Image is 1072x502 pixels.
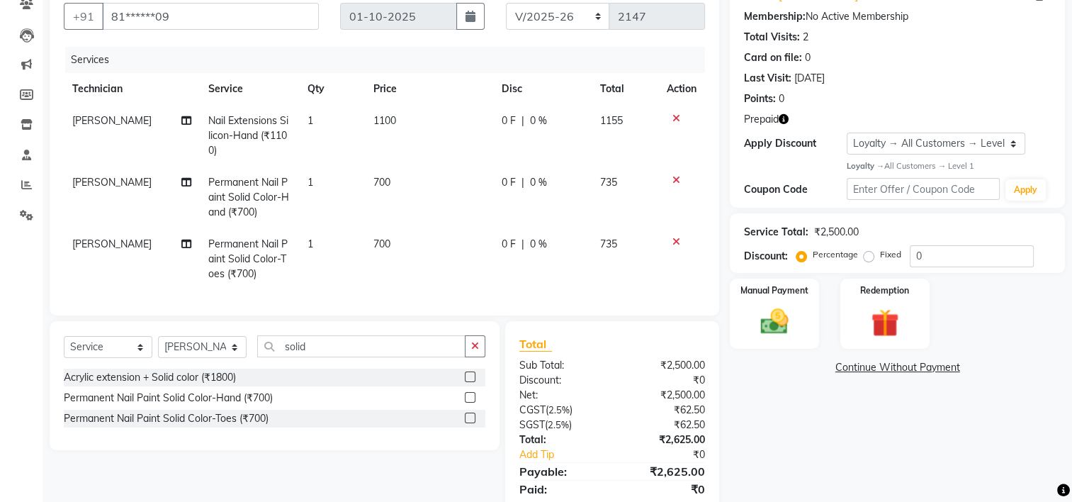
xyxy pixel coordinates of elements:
[880,248,901,261] label: Fixed
[208,114,288,157] span: Nail Extensions Silicon-Hand (₹1100)
[502,113,516,128] span: 0 F
[752,306,797,338] img: _cash.svg
[733,360,1062,375] a: Continue Without Payment
[744,249,788,264] div: Discount:
[794,71,825,86] div: [DATE]
[612,403,716,418] div: ₹62.50
[72,176,152,189] span: [PERSON_NAME]
[779,91,784,106] div: 0
[612,463,716,480] div: ₹2,625.00
[548,404,570,415] span: 2.5%
[64,411,269,426] div: Permanent Nail Paint Solid Color-Toes (₹700)
[521,237,524,252] span: |
[847,178,1000,200] input: Enter Offer / Coupon Code
[1005,179,1046,201] button: Apply
[612,433,716,447] div: ₹2,625.00
[373,176,390,189] span: 700
[509,481,612,498] div: Paid:
[64,370,236,385] div: Acrylic extension + Solid color (₹1800)
[509,463,612,480] div: Payable:
[803,30,808,45] div: 2
[744,91,776,106] div: Points:
[630,447,716,462] div: ₹0
[65,47,716,73] div: Services
[102,3,319,30] input: Search by Name/Mobile/Email/Code
[530,237,547,252] span: 0 %
[658,73,705,105] th: Action
[519,337,552,352] span: Total
[308,114,313,127] span: 1
[612,388,716,403] div: ₹2,500.00
[744,30,800,45] div: Total Visits:
[64,391,273,406] div: Permanent Nail Paint Solid Color-Hand (₹700)
[502,237,516,252] span: 0 F
[509,358,612,373] div: Sub Total:
[493,73,592,105] th: Disc
[744,182,846,197] div: Coupon Code
[847,161,884,171] strong: Loyalty →
[548,419,569,430] span: 2.5%
[365,73,493,105] th: Price
[530,113,547,128] span: 0 %
[744,136,846,151] div: Apply Discount
[592,73,659,105] th: Total
[813,248,858,261] label: Percentage
[744,9,1051,24] div: No Active Membership
[519,403,546,416] span: CGST
[612,373,716,388] div: ₹0
[373,238,390,250] span: 700
[373,114,396,127] span: 1100
[860,284,909,297] label: Redemption
[502,175,516,190] span: 0 F
[519,418,545,431] span: SGST
[72,238,152,250] span: [PERSON_NAME]
[509,418,612,433] div: ( )
[600,176,617,189] span: 735
[862,306,908,340] img: _gift.svg
[72,114,152,127] span: [PERSON_NAME]
[600,238,617,250] span: 735
[600,114,623,127] span: 1155
[814,225,859,240] div: ₹2,500.00
[509,433,612,447] div: Total:
[509,447,629,462] a: Add Tip
[521,175,524,190] span: |
[744,112,779,127] span: Prepaid
[257,335,466,357] input: Search or Scan
[299,73,365,105] th: Qty
[744,50,802,65] div: Card on file:
[612,418,716,433] div: ₹62.50
[744,9,806,24] div: Membership:
[740,284,808,297] label: Manual Payment
[308,176,313,189] span: 1
[744,71,791,86] div: Last Visit:
[308,238,313,250] span: 1
[208,238,288,280] span: Permanent Nail Paint Solid Color-Toes (₹700)
[744,225,808,240] div: Service Total:
[208,176,289,218] span: Permanent Nail Paint Solid Color-Hand (₹700)
[509,373,612,388] div: Discount:
[64,3,103,30] button: +91
[847,160,1051,172] div: All Customers → Level 1
[521,113,524,128] span: |
[530,175,547,190] span: 0 %
[612,481,716,498] div: ₹0
[805,50,811,65] div: 0
[200,73,299,105] th: Service
[612,358,716,373] div: ₹2,500.00
[509,388,612,403] div: Net:
[64,73,200,105] th: Technician
[509,403,612,418] div: ( )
